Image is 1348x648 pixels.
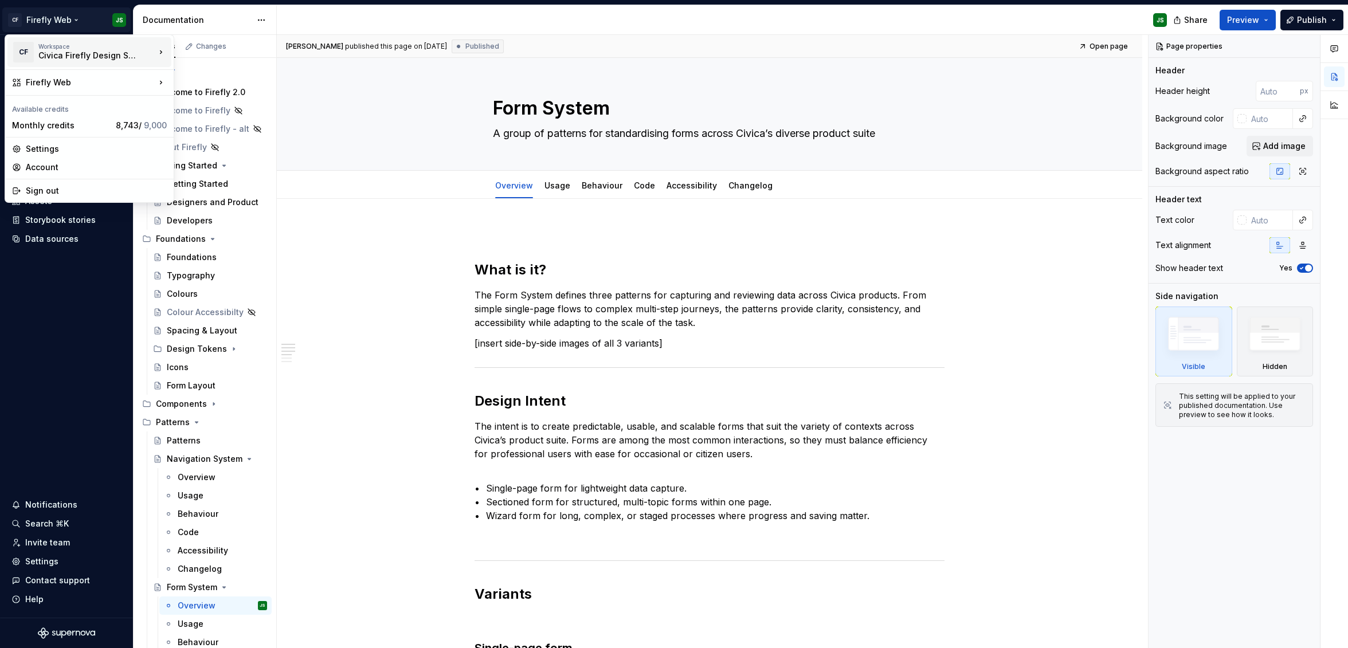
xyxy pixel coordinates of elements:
[26,185,167,197] div: Sign out
[38,43,155,50] div: Workspace
[12,120,111,131] div: Monthly credits
[144,120,167,130] span: 9,000
[13,42,34,62] div: CF
[26,77,155,88] div: Firefly Web
[116,120,167,130] span: 8,743 /
[26,162,167,173] div: Account
[38,50,136,61] div: Civica Firefly Design System
[7,98,171,116] div: Available credits
[26,143,167,155] div: Settings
